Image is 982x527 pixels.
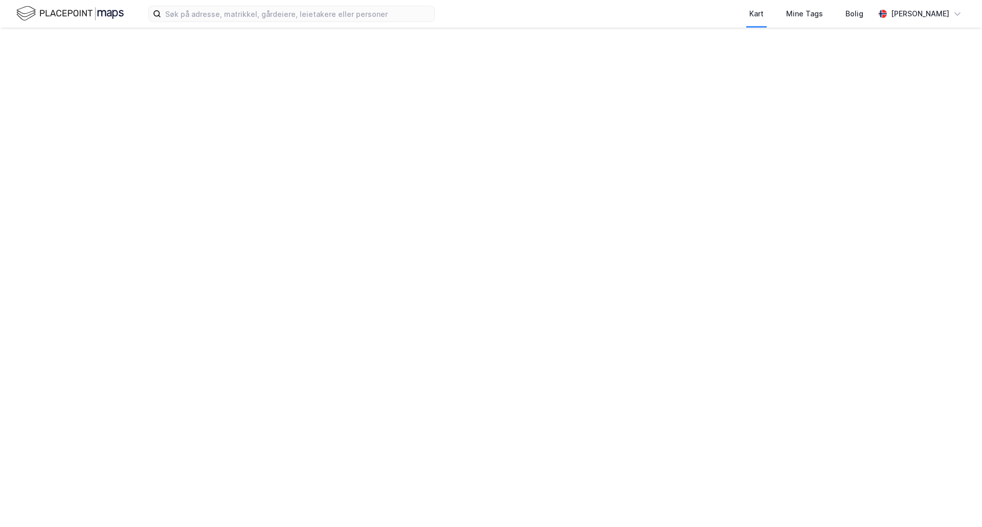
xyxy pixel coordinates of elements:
div: Mine Tags [786,8,823,20]
input: Søk på adresse, matrikkel, gårdeiere, leietakere eller personer [161,6,434,21]
div: Bolig [845,8,863,20]
img: logo.f888ab2527a4732fd821a326f86c7f29.svg [16,5,124,22]
div: [PERSON_NAME] [891,8,949,20]
div: Kart [749,8,764,20]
